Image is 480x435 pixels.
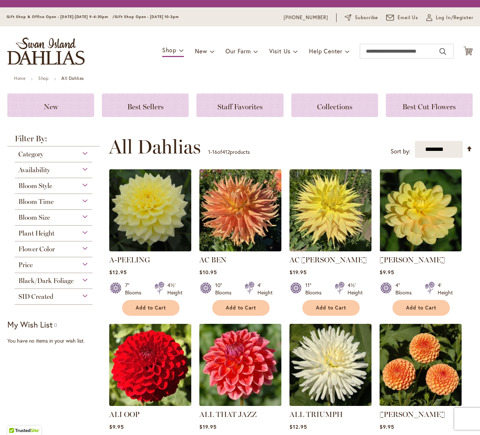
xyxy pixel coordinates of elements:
a: Log In/Register [426,14,473,21]
span: Collections [317,102,352,111]
span: Email Us [398,14,419,21]
span: Best Sellers [127,102,164,111]
span: Category [18,150,43,158]
div: 7" Blooms [125,282,146,296]
a: Home [14,75,25,81]
span: $19.95 [289,269,307,276]
a: Collections [291,93,378,117]
span: Add to Cart [316,305,346,311]
a: AC BEN [199,255,227,264]
strong: My Wish List [7,319,53,330]
span: All Dahlias [109,136,201,158]
button: Search [440,46,446,57]
a: ALL TRIUMPH [289,410,343,419]
div: 4½' Height [348,282,363,296]
span: Add to Cart [136,305,166,311]
span: Staff Favorites [217,102,263,111]
span: $19.95 [199,423,217,430]
a: ALL TRIUMPH [289,400,371,407]
span: $9.95 [380,269,394,276]
span: New [44,102,58,111]
a: [PERSON_NAME] [380,410,445,419]
div: 10" Blooms [215,282,236,296]
img: ALI OOP [109,324,191,406]
span: $12.95 [109,269,127,276]
a: [PHONE_NUMBER] [284,14,328,21]
span: Best Cut Flowers [402,102,456,111]
span: $9.95 [380,423,394,430]
span: 412 [222,148,230,155]
span: Flower Color [18,245,55,253]
a: ALI OOP [109,410,139,419]
strong: All Dahlias [61,75,84,81]
img: AC Jeri [289,169,371,251]
span: Bloom Time [18,198,54,206]
span: $9.95 [109,423,124,430]
span: Gift Shop & Office Open - [DATE]-[DATE] 9-4:30pm / [7,14,115,19]
span: Help Center [309,47,342,55]
a: Email Us [386,14,419,21]
a: A-Peeling [109,246,191,253]
a: AC BEN [199,246,281,253]
a: AC [PERSON_NAME] [289,255,367,264]
label: Sort by: [391,145,410,158]
span: Our Farm [225,47,250,55]
button: Add to Cart [122,300,179,316]
span: Shop [162,46,177,54]
span: Bloom Size [18,213,50,222]
span: SID Created [18,293,53,301]
button: Add to Cart [392,300,450,316]
span: $12.95 [289,423,307,430]
button: Add to Cart [212,300,270,316]
span: Gift Shop Open - [DATE] 10-3pm [115,14,179,19]
img: AMBER QUEEN [380,324,462,406]
span: Plant Height [18,229,54,237]
div: You have no items in your wish list. [7,337,104,344]
a: Staff Favorites [196,93,283,117]
a: AMBER QUEEN [380,400,462,407]
a: AHOY MATEY [380,246,462,253]
a: store logo [7,38,85,65]
span: Price [18,261,33,269]
img: A-Peeling [109,169,191,251]
span: Subscribe [355,14,378,21]
span: 16 [212,148,217,155]
div: 4' Height [438,282,453,296]
img: ALL TRIUMPH [289,324,371,406]
span: Black/Dark Foliage [18,277,74,285]
span: New [195,47,207,55]
img: AHOY MATEY [380,169,462,251]
a: ALI OOP [109,400,191,407]
span: $10.95 [199,269,217,276]
span: Visit Us [269,47,291,55]
strong: Filter By: [7,135,100,146]
span: 1 [208,148,210,155]
img: ALL THAT JAZZ [199,324,281,406]
a: [PERSON_NAME] [380,255,445,264]
span: Availability [18,166,50,174]
iframe: Launch Accessibility Center [6,409,26,429]
a: Shop [38,75,49,81]
span: Add to Cart [406,305,436,311]
img: AC BEN [199,169,281,251]
a: AC Jeri [289,246,371,253]
a: Best Cut Flowers [386,93,473,117]
span: Log In/Register [436,14,473,21]
div: 11" Blooms [305,282,326,296]
a: ALL THAT JAZZ [199,400,281,407]
a: A-PEELING [109,255,150,264]
a: Best Sellers [102,93,189,117]
div: 4' Height [257,282,273,296]
p: - of products [208,146,250,158]
span: Bloom Style [18,182,52,190]
a: Subscribe [345,14,378,21]
span: Add to Cart [226,305,256,311]
button: Add to Cart [302,300,360,316]
a: ALL THAT JAZZ [199,410,257,419]
div: 4" Blooms [395,282,416,296]
div: 4½' Height [167,282,182,296]
a: New [7,93,94,117]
